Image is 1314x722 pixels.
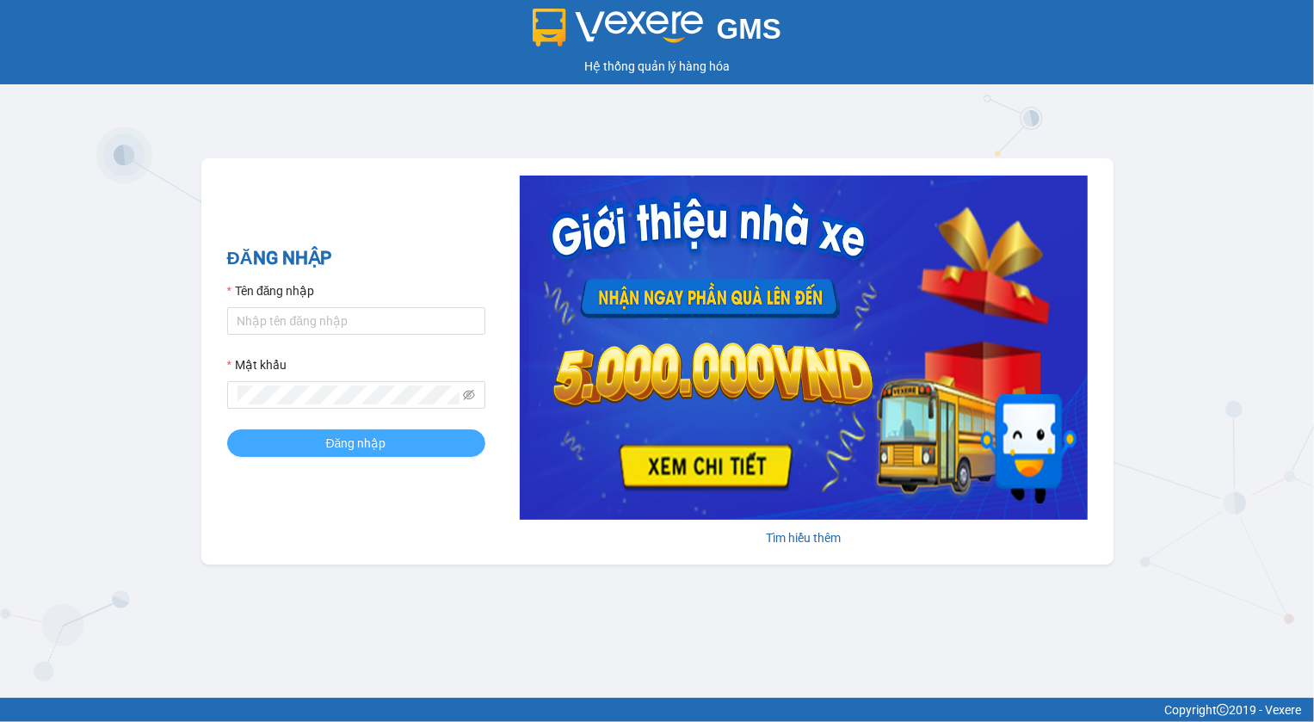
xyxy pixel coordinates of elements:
a: GMS [533,26,781,40]
img: logo 2 [533,9,703,46]
span: eye-invisible [463,389,475,401]
div: Copyright 2019 - Vexere [13,700,1301,719]
input: Tên đăng nhập [227,307,485,335]
button: Đăng nhập [227,429,485,457]
img: banner-0 [520,176,1088,520]
label: Tên đăng nhập [227,281,315,300]
div: Tìm hiểu thêm [520,528,1088,547]
label: Mật khẩu [227,355,287,374]
span: copyright [1217,704,1229,716]
span: GMS [717,13,781,45]
h2: ĐĂNG NHẬP [227,244,485,273]
input: Mật khẩu [238,386,460,404]
span: Đăng nhập [326,434,386,453]
div: Hệ thống quản lý hàng hóa [4,57,1310,76]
